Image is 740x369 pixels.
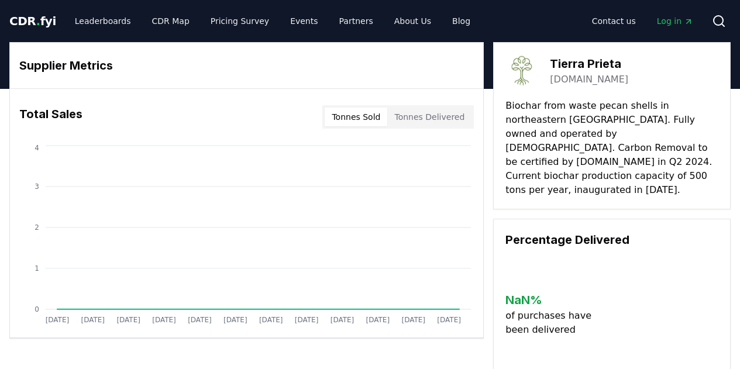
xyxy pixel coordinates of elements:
tspan: [DATE] [366,316,390,324]
tspan: [DATE] [188,316,212,324]
h3: NaN % [505,291,596,309]
span: CDR fyi [9,14,56,28]
tspan: 1 [35,264,39,273]
p: of purchases have been delivered [505,309,596,337]
a: Events [281,11,327,32]
h3: Percentage Delivered [505,231,718,249]
button: Tonnes Sold [325,108,387,126]
nav: Main [583,11,703,32]
tspan: 2 [35,223,39,232]
tspan: [DATE] [152,316,176,324]
img: Tierra Prieta-logo [505,54,538,87]
tspan: [DATE] [259,316,283,324]
h3: Supplier Metrics [19,57,474,74]
button: Tonnes Delivered [387,108,471,126]
h3: Total Sales [19,105,82,129]
tspan: [DATE] [223,316,247,324]
span: Log in [657,15,693,27]
tspan: 0 [35,305,39,313]
a: CDR Map [143,11,199,32]
a: About Us [385,11,440,32]
tspan: [DATE] [295,316,319,324]
nav: Main [66,11,480,32]
span: . [36,14,40,28]
tspan: [DATE] [116,316,140,324]
a: Partners [330,11,383,32]
a: [DOMAIN_NAME] [550,73,628,87]
tspan: [DATE] [438,316,462,324]
tspan: [DATE] [331,316,354,324]
h3: Tierra Prieta [550,55,628,73]
tspan: 4 [35,144,39,152]
a: Contact us [583,11,645,32]
a: Leaderboards [66,11,140,32]
tspan: [DATE] [46,316,70,324]
a: CDR.fyi [9,13,56,29]
a: Log in [648,11,703,32]
p: Biochar from waste pecan shells in northeastern [GEOGRAPHIC_DATA]. Fully owned and operated by [D... [505,99,718,197]
tspan: [DATE] [402,316,426,324]
a: Pricing Survey [201,11,278,32]
a: Blog [443,11,480,32]
tspan: [DATE] [81,316,105,324]
tspan: 3 [35,182,39,191]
